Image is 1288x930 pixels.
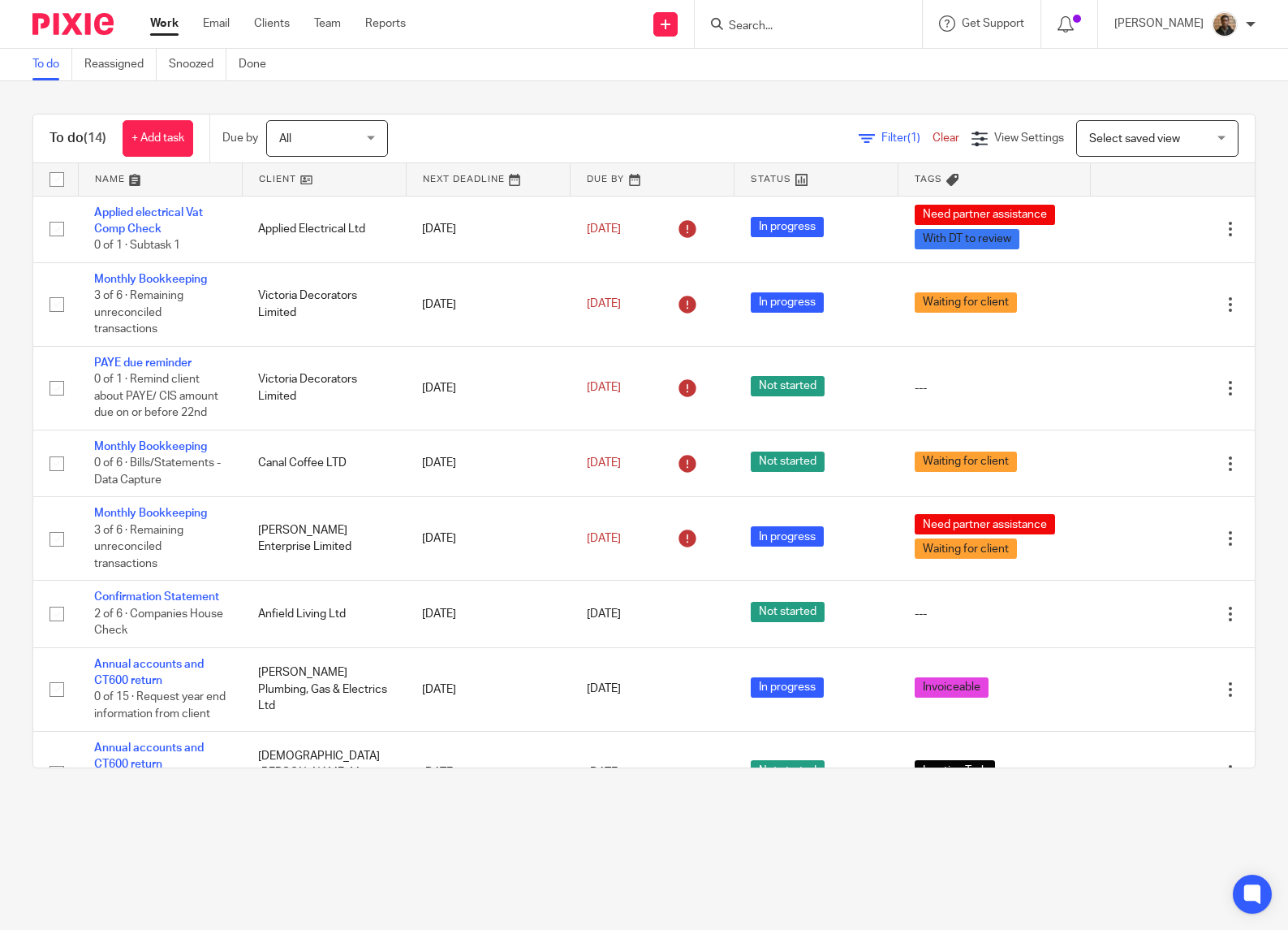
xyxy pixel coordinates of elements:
a: Clear [933,132,959,144]
span: [DATE] [587,299,621,310]
span: Select saved view [1089,133,1180,145]
span: Waiting for client [915,292,1017,313]
span: 3 of 6 · Remaining unreconciled transactions [94,290,183,335]
a: Monthly Bookkeeping [94,274,207,285]
span: All [279,133,291,145]
a: Annual accounts and CT600 return [94,742,204,770]
a: Done [239,49,278,80]
span: Need partner assistance [915,205,1055,225]
span: Filter [881,132,933,144]
p: Due by [222,130,258,146]
a: To do [32,49,72,80]
span: Need partner assistance [915,514,1055,534]
p: [PERSON_NAME] [1114,15,1204,32]
span: (14) [84,132,106,145]
a: Email [203,15,230,32]
a: + Add task [123,120,193,157]
h1: To do [50,130,106,147]
input: Search [727,19,873,34]
span: Not started [751,760,825,781]
td: [PERSON_NAME] Enterprise Limited [242,497,406,581]
a: Annual accounts and CT600 return [94,659,204,686]
a: Applied electrical Vat Comp Check [94,207,203,235]
span: [DATE] [587,684,621,695]
td: Victoria Decorators Limited [242,262,406,346]
span: Invoiceable [915,677,989,698]
td: Anfield Living Ltd [242,581,406,647]
span: 0 of 15 · Request year end information from client [94,692,226,720]
a: Team [314,15,341,32]
span: [DATE] [587,383,621,394]
span: In progress [751,677,824,698]
span: View Settings [994,132,1064,144]
span: In progress [751,526,824,547]
span: 3 of 6 · Remaining unreconciled transactions [94,525,183,569]
span: 2 of 6 · Companies House Check [94,608,223,637]
td: [DATE] [406,647,570,731]
div: --- [915,606,1075,622]
td: [PERSON_NAME] Plumbing, Gas & Electrics Ltd [242,647,406,731]
span: [DATE] [587,608,621,620]
a: Monthly Bookkeeping [94,441,207,452]
span: With DT to review [915,229,1019,249]
span: Not started [751,602,825,622]
span: Not started [751,376,825,396]
span: Get Support [962,18,1024,29]
span: Waiting for client [915,539,1017,559]
span: Tags [915,175,942,184]
img: WhatsApp%20Image%202025-04-23%20.jpg [1212,11,1238,37]
td: [DATE] [406,497,570,581]
div: --- [915,380,1075,396]
span: In progress [751,217,824,237]
span: 0 of 1 · Subtask 1 [94,240,180,251]
td: [DATE] [406,196,570,262]
td: Canal Coffee LTD [242,430,406,496]
a: Work [150,15,179,32]
td: Victoria Decorators Limited [242,346,406,430]
td: [DATE] [406,731,570,815]
span: Inactive Task [915,760,995,781]
span: 0 of 1 · Remind client about PAYE/ CIS amount due on or before 22nd [94,374,218,418]
span: Not started [751,452,825,472]
span: 0 of 6 · Bills/Statements - Data Capture [94,457,221,486]
td: [DATE] [406,346,570,430]
a: Confirmation Statement [94,591,219,603]
span: Waiting for client [915,452,1017,472]
span: In progress [751,292,824,313]
span: [DATE] [587,457,621,469]
span: (1) [907,132,920,144]
a: Reassigned [84,49,157,80]
span: [DATE] [587,767,621,778]
a: Clients [254,15,290,32]
td: Applied Electrical Ltd [242,196,406,262]
span: [DATE] [587,223,621,235]
a: Monthly Bookkeeping [94,508,207,519]
a: Reports [365,15,406,32]
img: Pixie [32,13,114,35]
td: [DATE] [406,581,570,647]
span: [DATE] [587,533,621,544]
a: Snoozed [169,49,226,80]
td: [DEMOGRAPHIC_DATA][PERSON_NAME] Music Ltd [242,731,406,815]
td: [DATE] [406,430,570,496]
a: PAYE due reminder [94,357,192,369]
td: [DATE] [406,262,570,346]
